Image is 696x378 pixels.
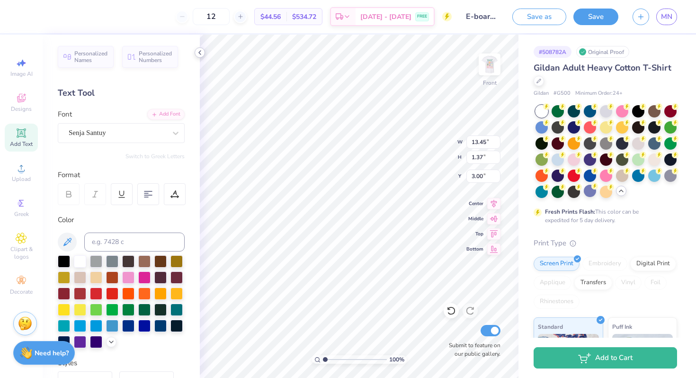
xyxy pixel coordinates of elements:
[575,90,623,98] span: Minimum Order: 24 +
[615,276,642,290] div: Vinyl
[292,12,316,22] span: $534.72
[480,55,499,74] img: Front
[417,13,427,20] span: FREE
[58,170,186,180] div: Format
[35,349,69,358] strong: Need help?
[466,246,483,252] span: Bottom
[612,322,632,332] span: Puff Ink
[444,341,500,358] label: Submit to feature on our public gallery.
[534,238,677,249] div: Print Type
[360,12,411,22] span: [DATE] - [DATE]
[84,233,185,252] input: e.g. 7428 c
[545,208,595,216] strong: Fresh Prints Flash:
[14,210,29,218] span: Greek
[125,153,185,160] button: Switch to Greek Letters
[58,87,185,99] div: Text Tool
[466,200,483,207] span: Center
[545,207,661,225] div: This color can be expedited for 5 day delivery.
[147,109,185,120] div: Add Font
[534,276,571,290] div: Applique
[512,9,566,25] button: Save as
[574,276,612,290] div: Transfers
[139,50,172,63] span: Personalized Numbers
[553,90,571,98] span: # G500
[389,355,404,364] span: 100 %
[534,257,580,271] div: Screen Print
[534,295,580,309] div: Rhinestones
[58,358,185,369] div: Styles
[466,231,483,237] span: Top
[483,79,497,87] div: Front
[630,257,676,271] div: Digital Print
[656,9,677,25] a: MN
[459,7,505,26] input: Untitled Design
[58,215,185,225] div: Color
[538,322,563,332] span: Standard
[661,11,672,22] span: MN
[11,105,32,113] span: Designs
[12,175,31,183] span: Upload
[534,46,571,58] div: # 508782A
[260,12,281,22] span: $44.56
[10,140,33,148] span: Add Text
[10,70,33,78] span: Image AI
[10,288,33,296] span: Decorate
[573,9,618,25] button: Save
[534,62,671,73] span: Gildan Adult Heavy Cotton T-Shirt
[5,245,38,261] span: Clipart & logos
[576,46,629,58] div: Original Proof
[74,50,108,63] span: Personalized Names
[193,8,230,25] input: – –
[582,257,627,271] div: Embroidery
[466,216,483,222] span: Middle
[534,90,549,98] span: Gildan
[58,109,72,120] label: Font
[534,347,677,369] button: Add to Cart
[644,276,667,290] div: Foil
